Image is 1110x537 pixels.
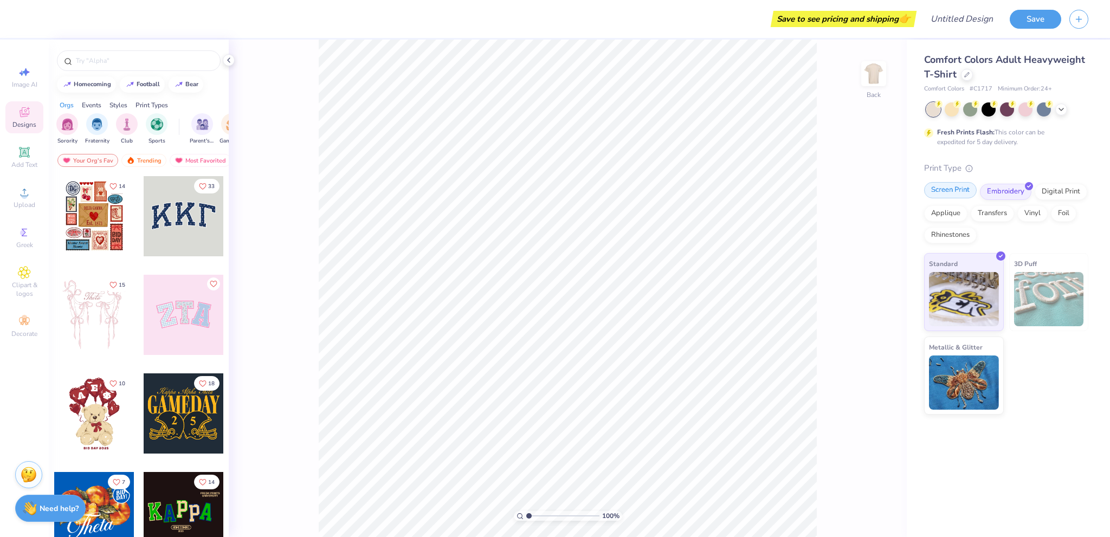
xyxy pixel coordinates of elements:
[119,282,125,288] span: 15
[929,258,958,269] span: Standard
[190,137,215,145] span: Parent's Weekend
[924,53,1085,81] span: Comfort Colors Adult Heavyweight T-Shirt
[57,137,78,145] span: Sorority
[924,85,964,94] span: Comfort Colors
[105,179,130,193] button: Like
[226,118,238,131] img: Game Day Image
[922,8,1002,30] input: Untitled Design
[120,76,165,93] button: football
[12,80,37,89] span: Image AI
[121,137,133,145] span: Club
[220,113,244,145] div: filter for Game Day
[175,81,183,88] img: trend_line.gif
[970,85,992,94] span: # C1717
[924,227,977,243] div: Rhinestones
[220,137,244,145] span: Game Day
[11,160,37,169] span: Add Text
[924,182,977,198] div: Screen Print
[207,277,220,290] button: Like
[57,154,118,167] div: Your Org's Fav
[137,81,160,87] div: football
[1010,10,1061,29] button: Save
[1035,184,1087,200] div: Digital Print
[85,137,109,145] span: Fraternity
[867,90,881,100] div: Back
[16,241,33,249] span: Greek
[105,376,130,391] button: Like
[220,113,244,145] button: filter button
[1014,272,1084,326] img: 3D Puff
[85,113,109,145] button: filter button
[194,179,220,193] button: Like
[971,205,1014,222] div: Transfers
[185,81,198,87] div: bear
[63,81,72,88] img: trend_line.gif
[1017,205,1048,222] div: Vinyl
[169,76,203,93] button: bear
[116,113,138,145] div: filter for Club
[126,81,134,88] img: trend_line.gif
[91,118,103,131] img: Fraternity Image
[929,341,983,353] span: Metallic & Glitter
[602,511,619,521] span: 100 %
[998,85,1052,94] span: Minimum Order: 24 +
[121,154,166,167] div: Trending
[116,113,138,145] button: filter button
[135,100,168,110] div: Print Types
[196,118,209,131] img: Parent's Weekend Image
[122,480,125,485] span: 7
[937,128,995,137] strong: Fresh Prints Flash:
[773,11,914,27] div: Save to see pricing and shipping
[5,281,43,298] span: Clipart & logos
[190,113,215,145] button: filter button
[12,120,36,129] span: Designs
[109,100,127,110] div: Styles
[208,184,215,189] span: 33
[937,127,1070,147] div: This color can be expedited for 5 day delivery.
[74,81,111,87] div: homecoming
[11,329,37,338] span: Decorate
[56,113,78,145] div: filter for Sorority
[60,100,74,110] div: Orgs
[82,100,101,110] div: Events
[85,113,109,145] div: filter for Fraternity
[14,200,35,209] span: Upload
[924,162,1088,174] div: Print Type
[194,376,220,391] button: Like
[126,157,135,164] img: trending.gif
[980,184,1031,200] div: Embroidery
[175,157,183,164] img: most_fav.gif
[194,475,220,489] button: Like
[190,113,215,145] div: filter for Parent's Weekend
[170,154,231,167] div: Most Favorited
[57,76,116,93] button: homecoming
[146,113,167,145] div: filter for Sports
[40,503,79,514] strong: Need help?
[899,12,911,25] span: 👉
[146,113,167,145] button: filter button
[929,355,999,410] img: Metallic & Glitter
[149,137,165,145] span: Sports
[151,118,163,131] img: Sports Image
[1014,258,1037,269] span: 3D Puff
[119,184,125,189] span: 14
[924,205,967,222] div: Applique
[56,113,78,145] button: filter button
[863,63,885,85] img: Back
[105,277,130,292] button: Like
[61,118,74,131] img: Sorority Image
[929,272,999,326] img: Standard
[121,118,133,131] img: Club Image
[208,480,215,485] span: 14
[208,381,215,386] span: 18
[62,157,71,164] img: most_fav.gif
[1051,205,1076,222] div: Foil
[119,381,125,386] span: 10
[75,55,214,66] input: Try "Alpha"
[108,475,130,489] button: Like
